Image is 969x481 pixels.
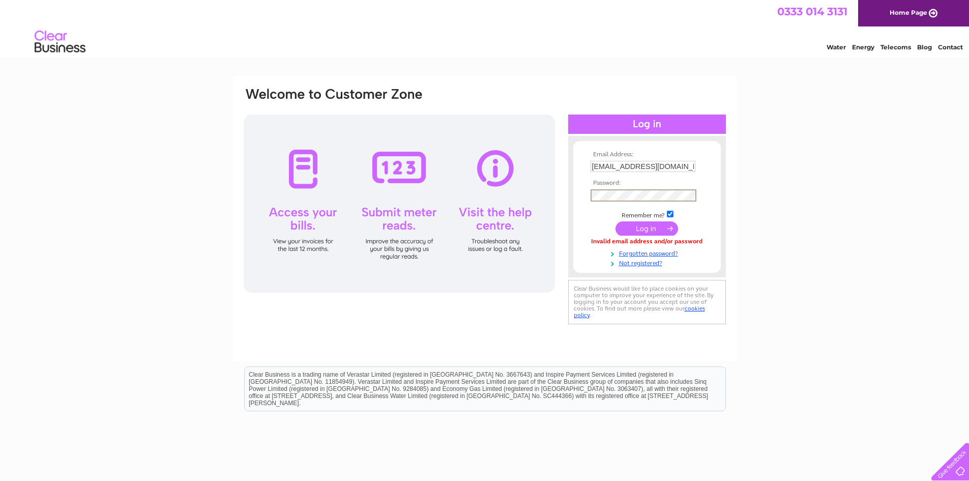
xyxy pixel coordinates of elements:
a: Energy [852,43,874,51]
img: logo.png [34,26,86,58]
a: Water [827,43,846,51]
a: Not registered? [591,258,706,267]
a: 0333 014 3131 [777,5,847,18]
td: Remember me? [588,209,706,219]
th: Email Address: [588,151,706,158]
div: Invalid email address and/or password [591,238,703,245]
th: Password: [588,180,706,187]
a: Contact [938,43,963,51]
a: Forgotten password? [591,248,706,258]
a: Telecoms [880,43,911,51]
div: Clear Business is a trading name of Verastar Limited (registered in [GEOGRAPHIC_DATA] No. 3667643... [245,6,725,49]
div: Clear Business would like to place cookies on your computer to improve your experience of the sit... [568,280,726,324]
a: Blog [917,43,932,51]
input: Submit [615,221,678,236]
a: cookies policy [574,305,705,319]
